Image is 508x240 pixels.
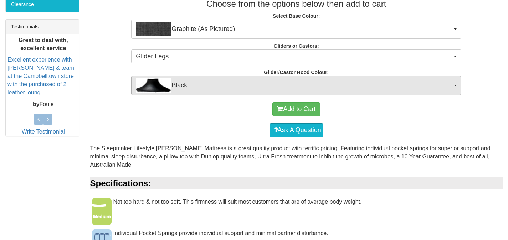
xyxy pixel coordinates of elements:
div: Specifications: [90,177,503,189]
img: Black [136,78,171,93]
span: Glider Legs [136,52,452,61]
strong: Glider/Castor Hood Colour: [264,69,329,75]
b: by [33,101,40,107]
img: Medium Firmness [92,198,112,225]
span: Black [136,78,452,93]
p: Fouie [7,100,79,108]
div: Testimonials [6,20,79,34]
button: Glider Legs [131,49,461,64]
b: Great to deal with, excellent service [19,37,68,51]
button: BlackBlack [131,76,461,95]
span: Graphite (As Pictured) [136,22,452,36]
a: Ask A Question [270,123,323,137]
strong: Select Base Colour: [273,13,320,19]
button: Graphite (As Pictured)Graphite (As Pictured) [131,20,461,39]
div: Not too hard & not too soft. This firmness will suit most customers that are of average body weight. [90,198,503,213]
a: Write Testimonial [22,129,65,135]
strong: Gliders or Castors: [274,43,319,49]
button: Add to Cart [272,102,320,116]
img: Graphite (As Pictured) [136,22,171,36]
a: Excellent experience with [PERSON_NAME] & team at the Campbelltown store with the purchased of 2 ... [7,57,74,95]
